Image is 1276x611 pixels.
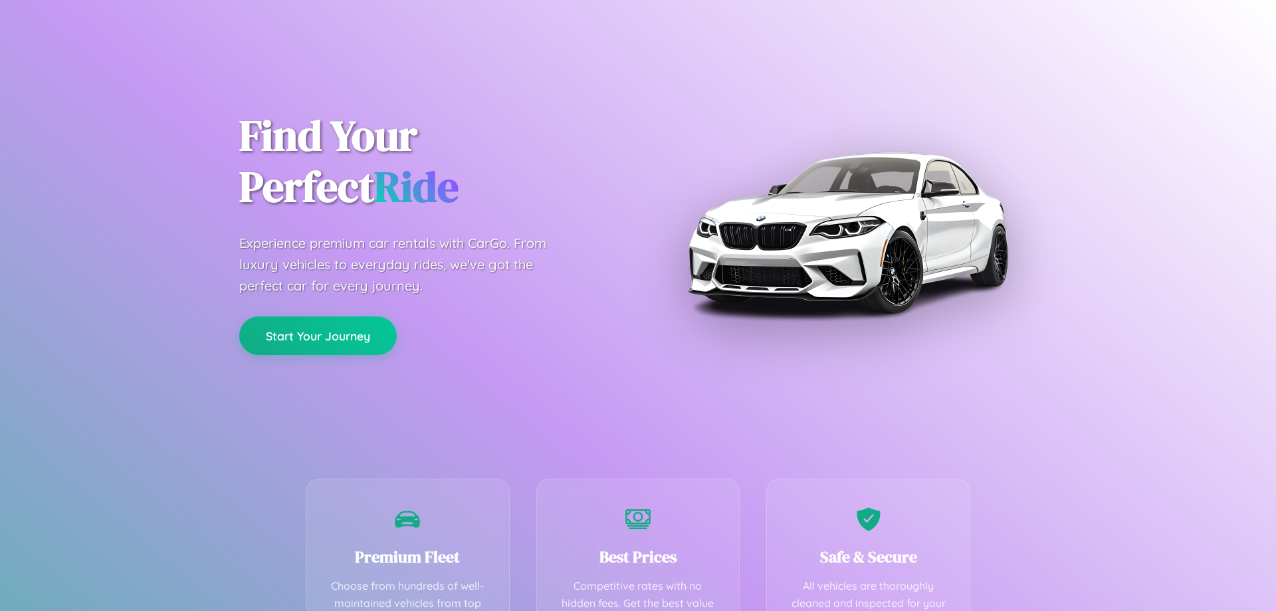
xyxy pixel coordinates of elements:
[557,546,720,568] h3: Best Prices
[374,158,459,215] span: Ride
[239,233,572,297] p: Experience premium car rentals with CarGo. From luxury vehicles to everyday rides, we've got the ...
[787,546,950,568] h3: Safe & Secure
[326,546,489,568] h3: Premium Fleet
[681,66,1013,399] img: Premium BMW car rental vehicle
[239,110,618,213] h1: Find Your Perfect
[239,316,397,355] button: Start Your Journey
